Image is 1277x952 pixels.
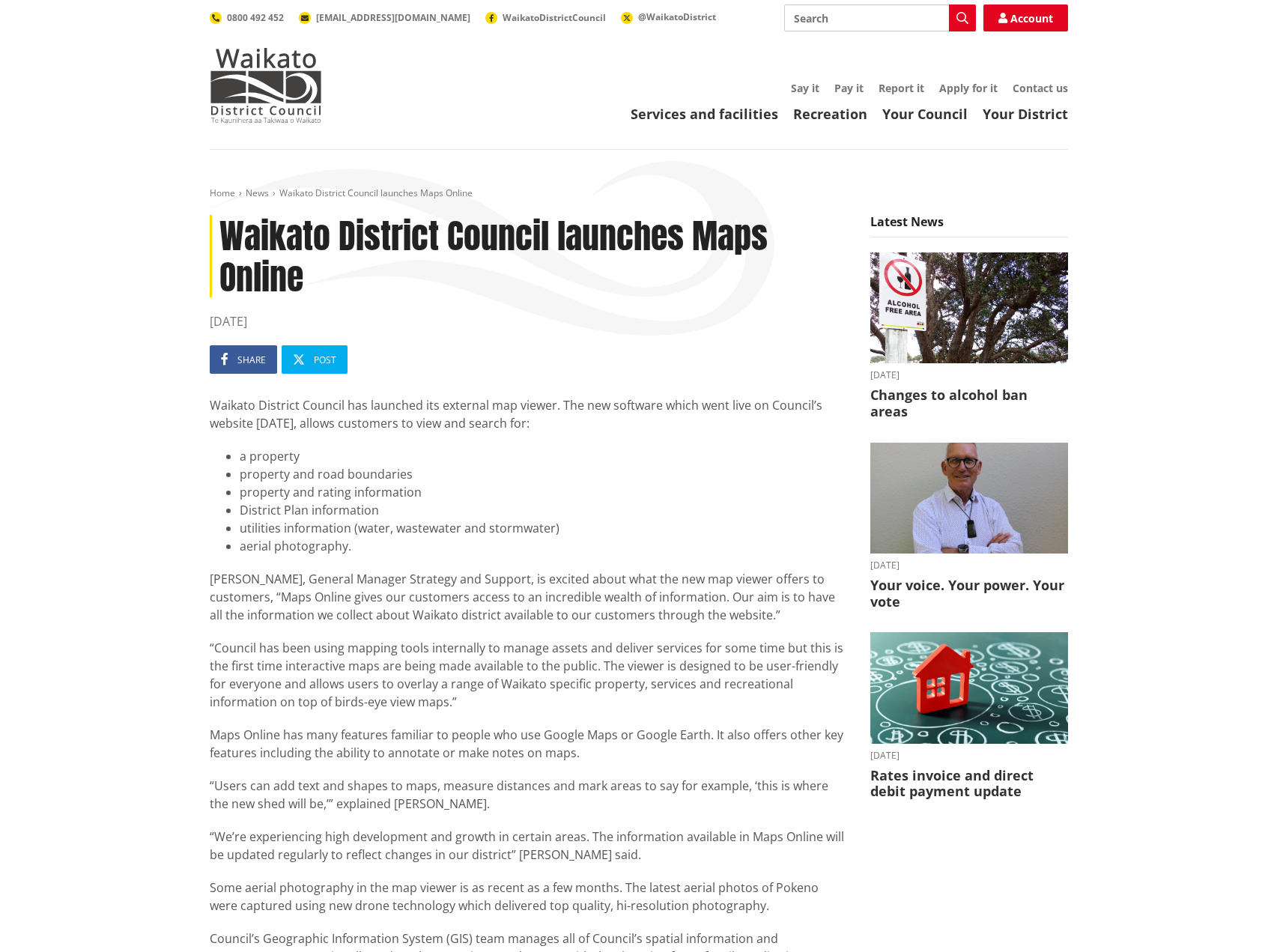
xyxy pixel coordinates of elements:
a: Your District [983,105,1068,123]
img: rates image [870,632,1068,744]
a: [DATE] Rates invoice and direct debit payment update [870,632,1068,800]
h5: Latest News [870,215,1068,237]
span: [EMAIL_ADDRESS][DOMAIN_NAME] [316,11,470,24]
li: District Plan information [240,501,848,519]
a: [DATE] Your voice. Your power. Your vote [870,443,1068,610]
a: Apply for it [939,81,998,95]
a: Say it [791,81,819,95]
a: Services and facilities [631,105,778,123]
a: Recreation [793,105,867,123]
time: [DATE] [210,312,848,330]
p: Waikato District Council has launched its external map viewer. The new software which went live o... [210,396,848,432]
h1: Waikato District Council launches Maps Online [210,215,848,297]
img: Alcohol Control Bylaw adopted - August 2025 (2) [870,252,1068,364]
a: Account [983,4,1068,31]
a: [DATE] Changes to alcohol ban areas [870,252,1068,420]
span: 0800 492 452 [227,11,284,24]
a: WaikatoDistrictCouncil [485,11,606,24]
img: Craig Hobbs [870,443,1068,554]
p: Some aerial photography in the map viewer is as recent as a few months. The latest aerial photos ... [210,879,848,915]
time: [DATE] [870,561,1068,570]
span: WaikatoDistrictCouncil [503,11,606,24]
p: [PERSON_NAME], General Manager Strategy and Support, is excited about what the new map viewer off... [210,570,848,624]
h3: Rates invoice and direct debit payment update [870,768,1068,800]
time: [DATE] [870,751,1068,760]
li: property and road boundaries [240,465,848,483]
li: utilities information (water, wastewater and stormwater) [240,519,848,537]
a: [EMAIL_ADDRESS][DOMAIN_NAME] [299,11,470,24]
p: “Council has been using mapping tools internally to manage assets and deliver services for some t... [210,639,848,711]
a: Contact us [1013,81,1068,95]
span: @WaikatoDistrict [638,10,716,23]
p: Maps Online has many features familiar to people who use Google Maps or Google Earth. It also off... [210,726,848,762]
a: Pay it [834,81,864,95]
p: “We’re experiencing high development and growth in certain areas. The information available in Ma... [210,828,848,864]
input: Search input [784,4,976,31]
nav: breadcrumb [210,187,1068,200]
a: Post [282,345,348,374]
span: Post [314,354,336,366]
h3: Changes to alcohol ban areas [870,387,1068,419]
a: Home [210,187,235,199]
li: aerial photography. [240,537,848,555]
li: a property [240,447,848,465]
img: Waikato District Council - Te Kaunihera aa Takiwaa o Waikato [210,48,322,123]
time: [DATE] [870,371,1068,380]
span: Share [237,354,266,366]
a: Your Council [882,105,968,123]
h3: Your voice. Your power. Your vote [870,577,1068,610]
li: property and rating information [240,483,848,501]
a: Report it [879,81,924,95]
a: Share [210,345,277,374]
span: Waikato District Council launches Maps Online [279,187,473,199]
a: 0800 492 452 [210,11,284,24]
a: @WaikatoDistrict [621,10,716,23]
a: News [246,187,269,199]
p: “Users can add text and shapes to maps, measure distances and mark areas to say for example, ‘thi... [210,777,848,813]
